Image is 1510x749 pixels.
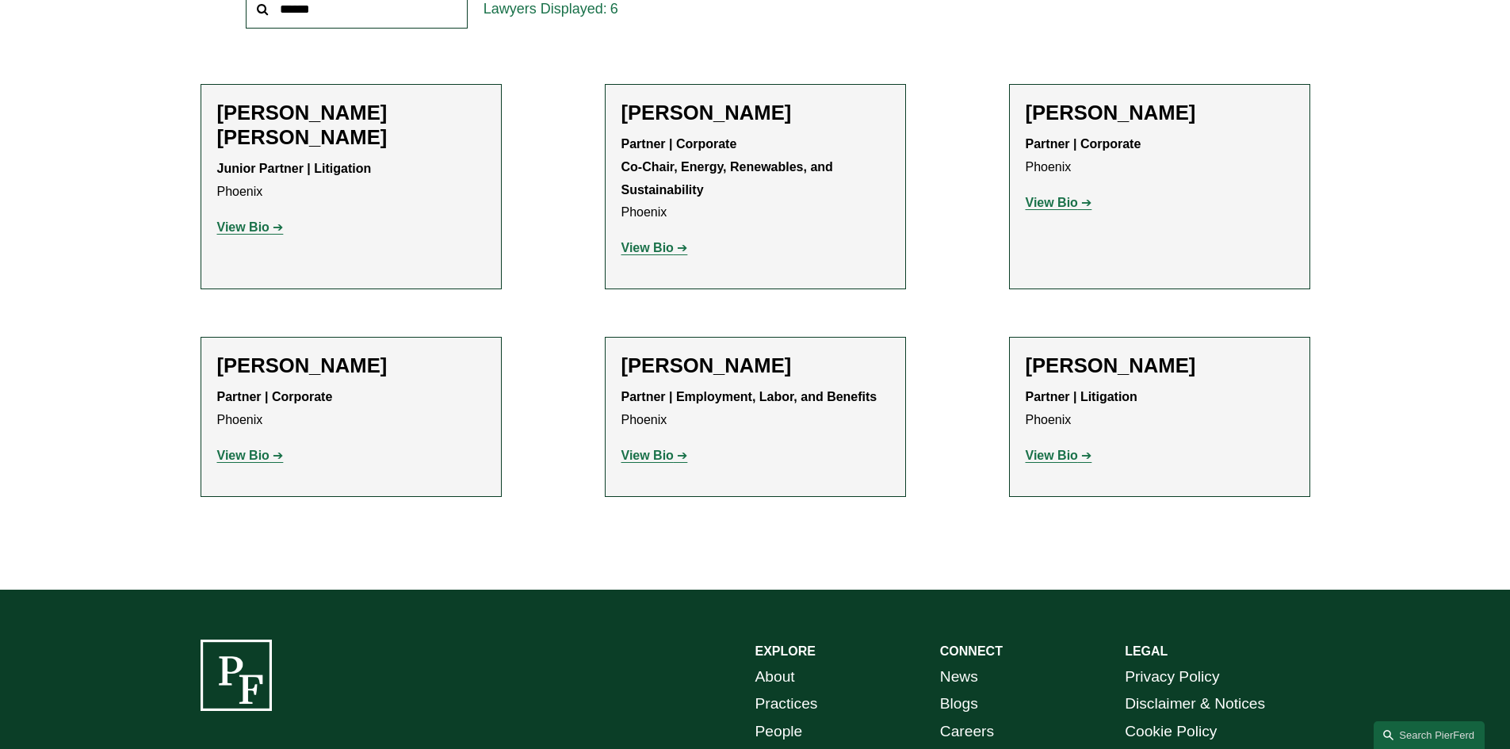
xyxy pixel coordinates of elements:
strong: Partner | Litigation [1026,390,1137,403]
a: View Bio [621,241,688,254]
p: Phoenix [621,386,889,432]
strong: EXPLORE [755,644,816,658]
a: View Bio [1026,449,1092,462]
a: About [755,663,795,691]
p: Phoenix [621,133,889,224]
a: View Bio [217,449,284,462]
p: Phoenix [217,386,485,432]
h2: [PERSON_NAME] [217,353,485,378]
p: Phoenix [1026,386,1294,432]
strong: Junior Partner | Litigation [217,162,372,175]
strong: View Bio [621,241,674,254]
strong: View Bio [217,449,270,462]
h2: [PERSON_NAME] [621,353,889,378]
strong: CONNECT [940,644,1003,658]
a: Blogs [940,690,978,718]
a: View Bio [621,449,688,462]
h2: [PERSON_NAME] [1026,101,1294,125]
a: View Bio [217,220,284,234]
strong: View Bio [1026,196,1078,209]
a: View Bio [1026,196,1092,209]
a: Practices [755,690,818,718]
h2: [PERSON_NAME] [621,101,889,125]
a: Disclaimer & Notices [1125,690,1265,718]
strong: View Bio [217,220,270,234]
strong: Partner | Corporate [621,137,737,151]
p: Phoenix [217,158,485,204]
a: News [940,663,978,691]
strong: LEGAL [1125,644,1168,658]
h2: [PERSON_NAME] [PERSON_NAME] [217,101,485,150]
p: Phoenix [1026,133,1294,179]
strong: Partner | Corporate [1026,137,1141,151]
a: Privacy Policy [1125,663,1219,691]
strong: View Bio [1026,449,1078,462]
strong: Partner | Corporate [217,390,333,403]
strong: View Bio [621,449,674,462]
span: 6 [610,1,618,17]
strong: Partner | Employment, Labor, and Benefits [621,390,877,403]
strong: Co-Chair, Energy, Renewables, and Sustainability [621,160,837,197]
a: Search this site [1374,721,1485,749]
a: Cookie Policy [1125,718,1217,746]
a: People [755,718,803,746]
h2: [PERSON_NAME] [1026,353,1294,378]
a: Careers [940,718,994,746]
